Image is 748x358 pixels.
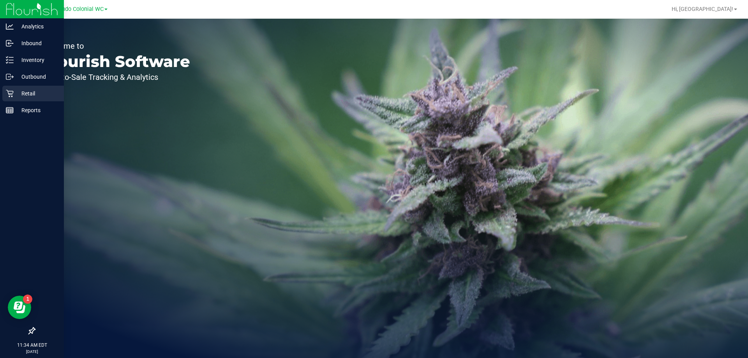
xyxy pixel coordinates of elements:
[672,6,733,12] span: Hi, [GEOGRAPHIC_DATA]!
[6,56,14,64] inline-svg: Inventory
[4,349,60,354] p: [DATE]
[6,90,14,97] inline-svg: Retail
[14,55,60,65] p: Inventory
[14,89,60,98] p: Retail
[42,42,190,50] p: Welcome to
[42,73,190,81] p: Seed-to-Sale Tracking & Analytics
[14,72,60,81] p: Outbound
[14,39,60,48] p: Inbound
[6,73,14,81] inline-svg: Outbound
[6,39,14,47] inline-svg: Inbound
[23,295,32,304] iframe: Resource center unread badge
[14,22,60,31] p: Analytics
[6,106,14,114] inline-svg: Reports
[4,342,60,349] p: 11:34 AM EDT
[14,106,60,115] p: Reports
[51,6,104,12] span: Orlando Colonial WC
[42,54,190,69] p: Flourish Software
[8,296,31,319] iframe: Resource center
[6,23,14,30] inline-svg: Analytics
